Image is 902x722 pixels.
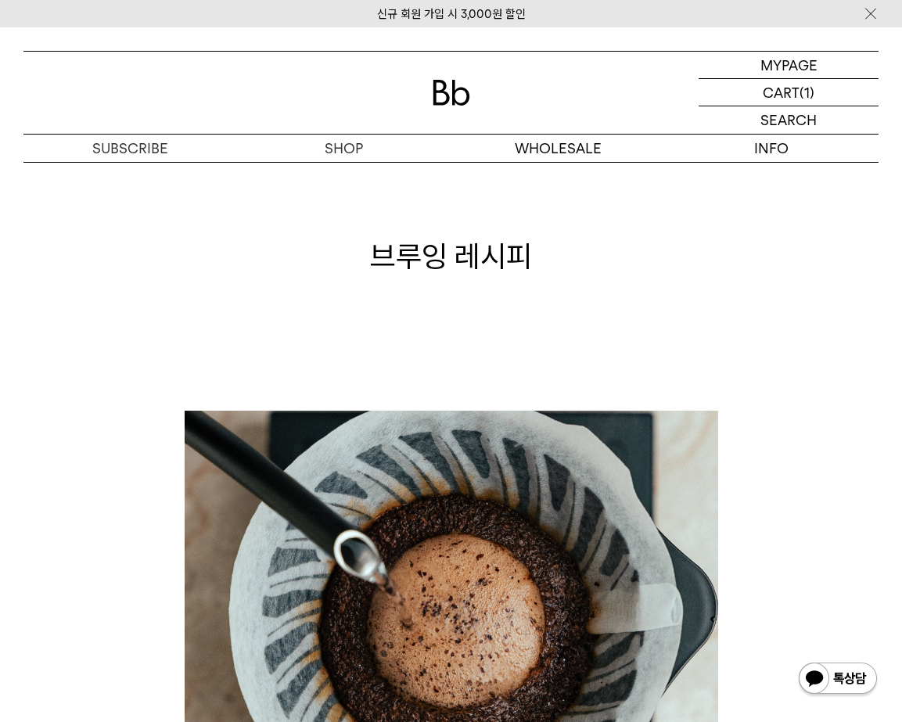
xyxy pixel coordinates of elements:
[800,79,814,106] p: (1)
[763,79,800,106] p: CART
[23,135,237,162] a: SUBSCRIBE
[433,80,470,106] img: 로고
[699,79,879,106] a: CART (1)
[377,7,526,21] a: 신규 회원 가입 시 3,000원 할인
[699,52,879,79] a: MYPAGE
[665,135,879,162] p: INFO
[760,106,817,134] p: SEARCH
[760,52,818,78] p: MYPAGE
[237,135,451,162] a: SHOP
[797,661,879,699] img: 카카오톡 채널 1:1 채팅 버튼
[23,235,879,277] h1: 브루잉 레시피
[451,135,665,162] p: WHOLESALE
